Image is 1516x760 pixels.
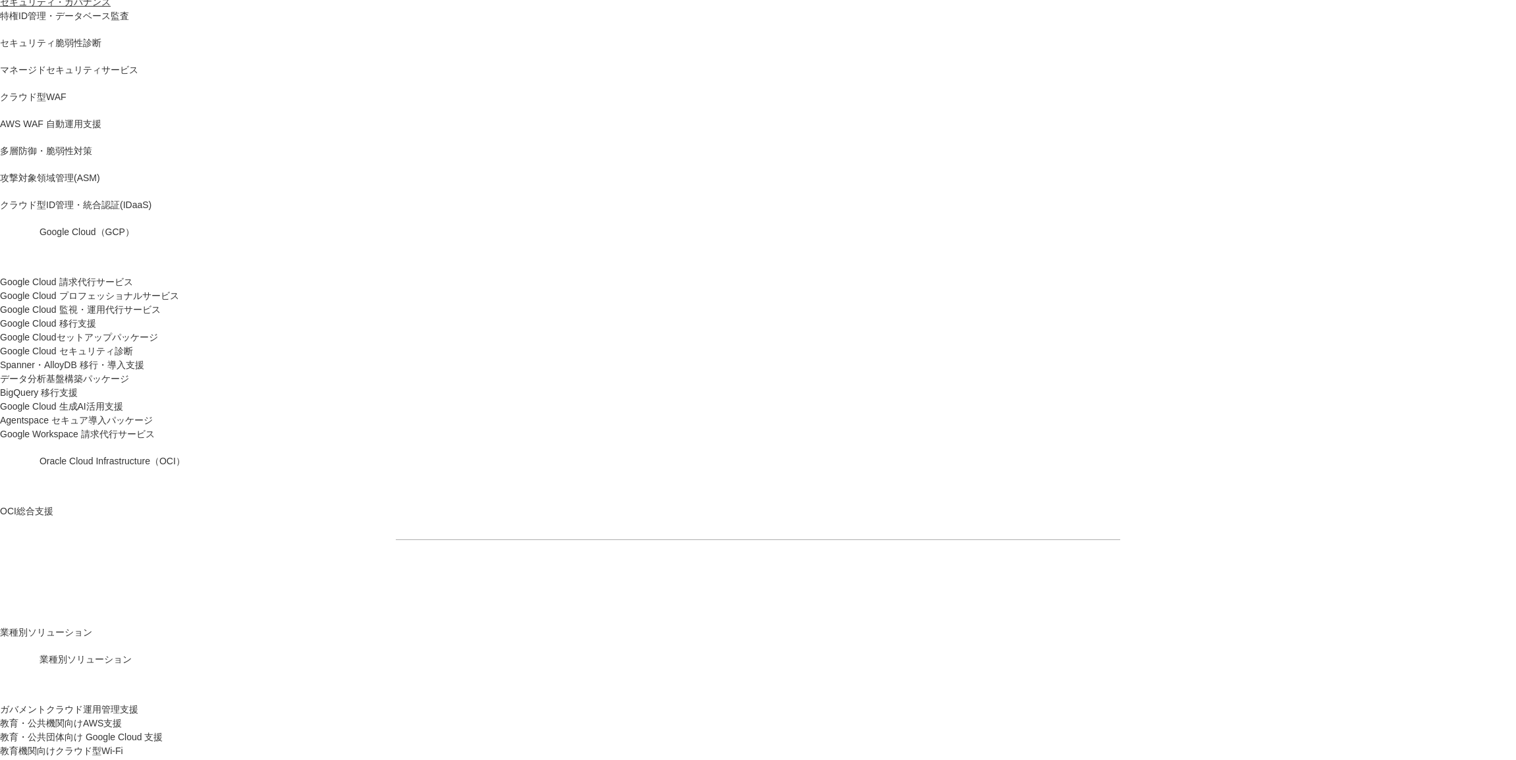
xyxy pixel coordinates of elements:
[40,654,132,665] span: 業種別ソリューション
[730,574,740,580] img: 矢印
[954,574,964,580] img: 矢印
[765,561,975,593] a: まずは相談する
[541,561,751,593] a: 資料を請求する
[40,456,185,466] span: Oracle Cloud Infrastructure（OCI）
[40,227,134,237] span: Google Cloud（GCP）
